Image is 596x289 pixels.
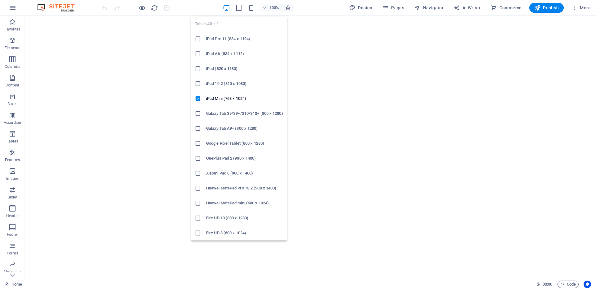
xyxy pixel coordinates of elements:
[206,214,283,222] h6: Fire HD 10 (800 x 1280)
[8,195,17,200] p: Slider
[547,282,548,287] span: :
[529,3,564,13] button: Publish
[382,5,404,11] span: Pages
[6,176,19,181] p: Images
[414,5,444,11] span: Navigator
[543,281,552,288] span: 00 00
[206,170,283,177] h6: Xiaomi Pad 6 (900 x 1400)
[7,251,18,256] p: Forms
[206,229,283,237] h6: Fire HD 8 (600 x 1024)
[36,4,82,12] img: Editor Logo
[534,5,559,11] span: Publish
[454,5,481,11] span: AI Writer
[151,4,158,12] i: Reload page
[536,281,553,288] h6: Session time
[206,125,283,132] h6: Galaxy Tab A9+ (800 x 1280)
[206,65,283,72] h6: iPad (820 x 1180)
[206,184,283,192] h6: Huawei MatePad Pro 13.2 (900 x 1400)
[206,110,283,117] h6: Galaxy Tab S9/S9+/S10/S10+ (800 x 1280)
[347,3,375,13] div: Design (Ctrl+Alt+Y)
[5,281,22,288] a: Click to cancel selection. Double-click to open Pages
[451,3,483,13] button: AI Writer
[206,95,283,102] h6: iPad Mini (768 x 1024)
[206,155,283,162] h6: OnePlus Pad 2 (900 x 1400)
[560,281,576,288] span: Code
[269,4,279,12] h6: 100%
[138,4,146,12] button: Click here to leave preview mode and continue editing
[7,101,18,106] p: Boxes
[6,213,19,218] p: Header
[349,5,372,11] span: Design
[571,5,591,11] span: More
[7,232,18,237] p: Footer
[151,4,158,12] button: reload
[206,35,283,43] h6: iPad Pro 11 (834 x 1194)
[206,80,283,87] h6: iPad 10.2 (810 x 1080)
[5,64,20,69] p: Columns
[4,120,21,125] p: Accordion
[558,281,579,288] button: Code
[5,45,20,50] p: Elements
[4,27,20,32] p: Favorites
[5,157,20,162] p: Features
[490,5,522,11] span: Commerce
[4,269,21,274] p: Marketing
[412,3,446,13] button: Navigator
[7,139,18,144] p: Tables
[285,5,291,11] i: On resize automatically adjust zoom level to fit chosen device.
[260,4,282,12] button: 100%
[206,140,283,147] h6: Google Pixel Tablet (800 x 1280)
[347,3,375,13] button: Design
[584,281,591,288] button: Usercentrics
[6,83,19,88] p: Content
[569,3,593,13] button: More
[488,3,524,13] button: Commerce
[206,199,283,207] h6: Huawei MatePad mini (600 x 1024)
[206,50,283,58] h6: iPad Air (834 x 1112)
[380,3,407,13] button: Pages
